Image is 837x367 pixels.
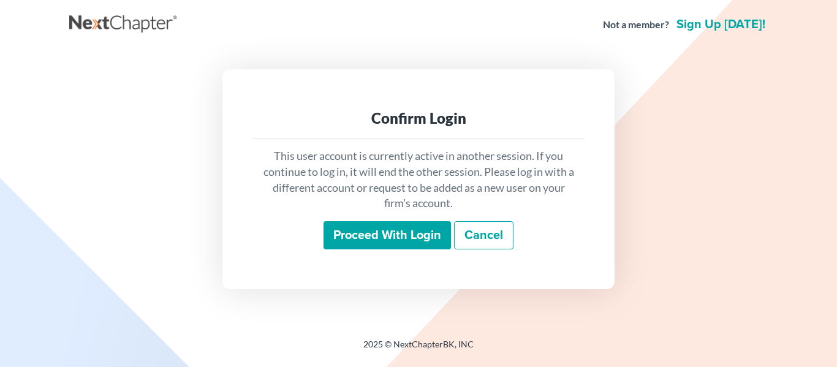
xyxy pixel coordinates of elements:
[324,221,451,249] input: Proceed with login
[69,338,768,360] div: 2025 © NextChapterBK, INC
[454,221,513,249] a: Cancel
[674,18,768,31] a: Sign up [DATE]!
[603,18,669,32] strong: Not a member?
[262,148,575,211] p: This user account is currently active in another session. If you continue to log in, it will end ...
[262,108,575,128] div: Confirm Login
